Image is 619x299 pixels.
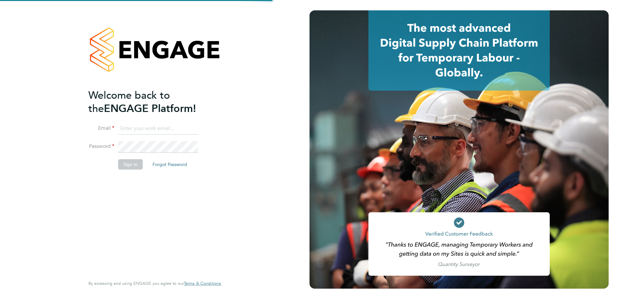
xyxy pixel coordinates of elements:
a: Terms & Conditions [184,281,221,286]
button: Forgot Password [147,159,192,170]
label: Email [88,125,114,132]
button: Sign In [118,159,143,170]
span: Welcome back to the [88,89,170,115]
input: Enter your work email... [118,123,198,135]
label: Password [88,143,114,150]
h2: ENGAGE Platform! [88,89,215,115]
span: By accessing and using ENGAGE you agree to our [88,281,221,286]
